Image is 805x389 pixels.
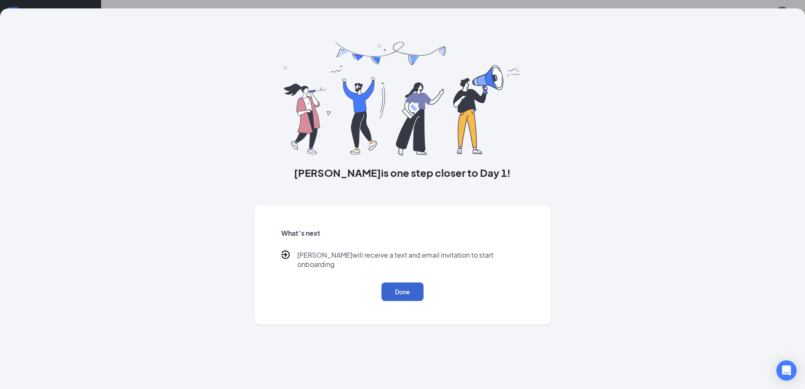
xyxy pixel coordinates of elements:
h3: [PERSON_NAME] is one step closer to Day 1! [254,165,551,180]
h5: What’s next [281,229,524,238]
p: [PERSON_NAME] will receive a text and email invitation to start onboarding [297,250,524,269]
button: Done [381,282,424,301]
img: you are all set [284,42,521,155]
div: Open Intercom Messenger [776,360,797,381]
